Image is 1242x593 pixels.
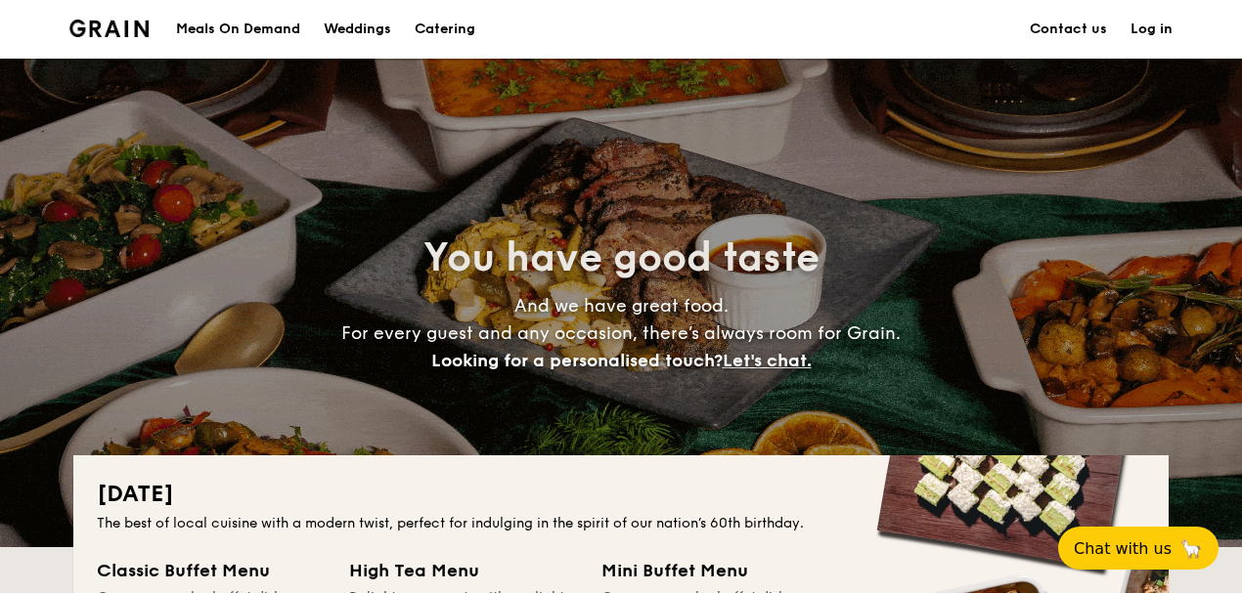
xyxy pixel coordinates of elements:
div: High Tea Menu [349,557,578,584]
button: Chat with us🦙 [1058,527,1219,570]
div: The best of local cuisine with a modern twist, perfect for indulging in the spirit of our nation’... [97,514,1145,533]
span: Looking for a personalised touch? [431,350,723,371]
span: You have good taste [423,234,820,281]
div: Classic Buffet Menu [97,557,326,584]
span: And we have great food. For every guest and any occasion, there’s always room for Grain. [341,295,901,371]
img: Grain [69,20,149,37]
span: 🦙 [1179,537,1203,560]
span: Let's chat. [723,350,812,371]
div: Mini Buffet Menu [601,557,830,584]
a: Logotype [69,20,149,37]
span: Chat with us [1074,539,1172,558]
h2: [DATE] [97,479,1145,510]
